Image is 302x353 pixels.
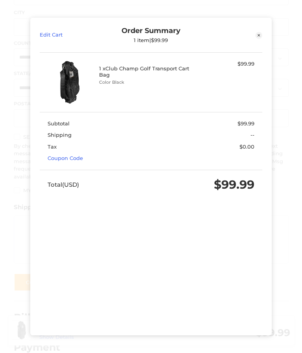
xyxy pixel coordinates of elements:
h4: 1 x Club Champ Golf Transport Cart Bag [99,65,201,78]
span: Tax [48,143,57,150]
span: $0.00 [239,143,254,150]
div: Order Summary [96,26,207,44]
span: -- [250,132,254,138]
span: $99.99 [238,120,254,127]
li: Color Black [99,79,201,86]
div: $99.99 [203,60,255,68]
span: Subtotal [48,120,70,127]
a: Edit Cart [40,26,95,44]
iframe: Google Customer Reviews [237,332,302,353]
a: Coupon Code [48,155,83,161]
span: $99.99 [214,177,254,192]
span: Shipping [48,132,72,138]
span: Total (USD) [48,181,79,188]
div: 1 item | $99.99 [96,37,207,43]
